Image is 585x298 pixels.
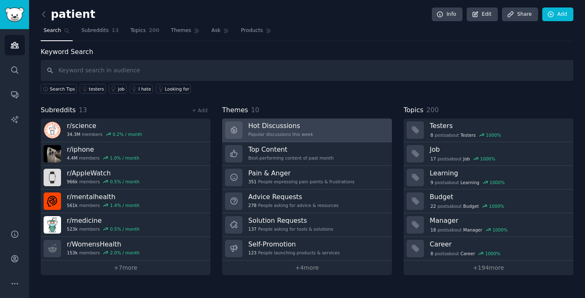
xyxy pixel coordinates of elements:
span: Products [241,27,263,34]
h3: Advice Requests [248,192,338,201]
h3: Pain & Anger [248,169,355,177]
a: Self-Promotion123People launching products & services [222,237,392,261]
div: post s about [430,131,502,139]
span: Themes [171,27,191,34]
span: Job [463,156,470,162]
span: 13 [79,106,87,114]
a: Solution Requests137People asking for tools & solutions [222,213,392,237]
h3: Manager [430,216,568,225]
span: 17 [431,156,436,162]
a: I hate [130,84,153,94]
span: 153k [67,250,78,256]
h3: Career [430,240,568,249]
h3: Job [430,145,568,154]
h3: Solution Requests [248,216,333,225]
div: 1.4 % / month [110,202,140,208]
a: +7more [41,261,211,275]
a: r/AppleWatch966kmembers0.5% / month [41,166,211,190]
div: testers [89,86,104,92]
h3: Hot Discussions [248,121,313,130]
a: Add [542,7,573,22]
span: Search [44,27,61,34]
span: 10 [251,106,259,114]
div: People expressing pain points & frustrations [248,179,355,185]
img: iphone [44,145,61,163]
h3: Testers [430,121,568,130]
div: 1000 % [490,180,505,185]
img: mentalhealth [44,192,61,210]
div: I hate [139,86,151,92]
div: members [67,226,140,232]
a: Share [502,7,538,22]
a: job [109,84,127,94]
div: 2.0 % / month [110,250,140,256]
span: 13 [112,27,119,34]
span: Topics [404,105,423,116]
a: + Add [192,108,208,113]
h2: patient [41,8,95,21]
a: Edit [467,7,498,22]
div: 0.5 % / month [110,226,140,232]
a: testers [80,84,106,94]
img: science [44,121,61,139]
span: 8 [431,251,433,256]
span: Learning [460,180,480,185]
div: post s about [430,226,509,234]
a: Learning9postsaboutLearning1000% [404,166,573,190]
div: members [67,250,140,256]
div: post s about [430,179,505,186]
a: r/science34.3Mmembers0.2% / month [41,118,211,142]
h3: r/ science [67,121,142,130]
a: Testers8postsaboutTesters1000% [404,118,573,142]
div: members [67,202,140,208]
div: post s about [430,202,505,210]
span: 200 [149,27,159,34]
img: AppleWatch [44,169,61,186]
a: Search [41,24,73,41]
span: 8 [431,132,433,138]
input: Keyword search in audience [41,60,573,81]
span: 123 [248,250,257,256]
a: r/iphone4.4Mmembers1.0% / month [41,142,211,166]
div: post s about [430,155,496,163]
div: members [67,179,140,185]
a: Career8postsaboutCareer1000% [404,237,573,261]
span: Search Tips [50,86,75,92]
div: members [67,155,140,161]
span: Manager [463,227,482,233]
div: job [118,86,125,92]
a: r/medicine523kmembers0.5% / month [41,213,211,237]
a: +4more [222,261,392,275]
span: Ask [211,27,220,34]
h3: r/ AppleWatch [67,169,140,177]
a: Advice Requests278People asking for advice & resources [222,190,392,213]
a: Pain & Anger351People expressing pain points & frustrations [222,166,392,190]
span: 137 [248,226,257,232]
div: People launching products & services [248,250,340,256]
div: post s about [430,250,501,257]
span: Themes [222,105,248,116]
span: Career [460,251,475,256]
span: 200 [426,106,439,114]
a: Info [432,7,463,22]
a: Manager18postsaboutManager1000% [404,213,573,237]
span: Testers [460,132,476,138]
div: Best-performing content of past month [248,155,334,161]
span: 351 [248,179,257,185]
span: 22 [431,203,436,209]
a: Job17postsaboutJob1000% [404,142,573,166]
div: 1000 % [486,132,501,138]
a: Themes [168,24,203,41]
div: 0.5 % / month [110,179,140,185]
div: 1000 % [485,251,501,256]
div: 1000 % [492,227,508,233]
h3: Budget [430,192,568,201]
a: Hot DiscussionsPopular discussions this week [222,118,392,142]
span: Subreddits [81,27,109,34]
a: Subreddits13 [78,24,122,41]
span: 561k [67,202,78,208]
label: Keyword Search [41,48,93,56]
h3: r/ iphone [67,145,140,154]
a: Looking for [156,84,191,94]
h3: Top Content [248,145,334,154]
